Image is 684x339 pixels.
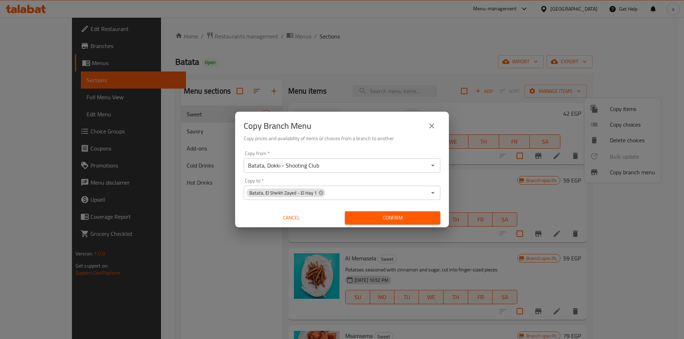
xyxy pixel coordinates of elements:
span: Batata, El Sheikh Zayed - El Hay 1 [247,190,320,196]
button: Open [428,188,438,198]
div: Batata, El Sheikh Zayed - El Hay 1 [247,189,325,197]
span: Cancel [247,213,336,222]
h6: Copy prices and availability of items or choices from a branch to another [244,134,440,142]
button: Cancel [244,211,339,224]
h2: Copy Branch Menu [244,120,311,132]
button: Confirm [345,211,440,224]
button: close [423,117,440,134]
button: Open [428,160,438,170]
span: Confirm [351,213,435,222]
